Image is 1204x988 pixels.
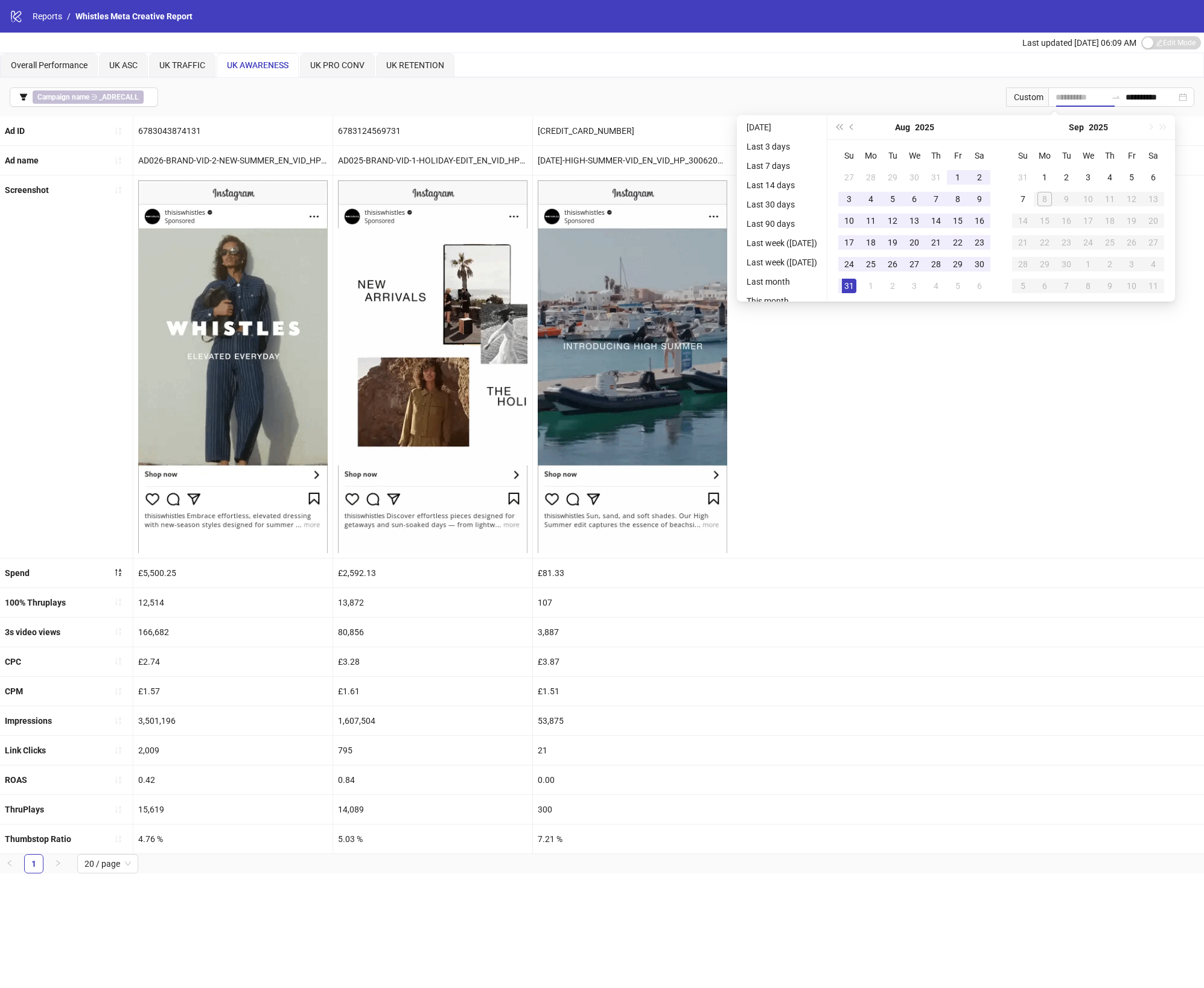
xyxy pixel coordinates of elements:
th: Fr [1121,145,1142,166]
span: Overall Performance [11,60,88,70]
span: Last updated [DATE] 06:09 AM [1022,38,1136,48]
span: sort-ascending [114,127,123,135]
td: 2025-09-05 [1121,166,1142,188]
div: 23 [1059,235,1074,250]
div: 8 [951,192,965,206]
div: 20 [1146,214,1161,228]
td: 2025-09-02 [1056,166,1077,188]
button: Choose a month [895,115,910,139]
div: 20 [907,235,922,250]
div: 13 [1146,192,1161,206]
td: 2025-07-27 [838,166,860,188]
td: 2025-08-14 [925,210,947,232]
div: 1 [1081,257,1095,271]
img: Screenshot 6865742782931 [538,180,727,553]
div: 10 [1081,192,1095,206]
th: Su [838,145,860,166]
div: 27 [842,170,856,185]
td: 2025-09-03 [903,275,925,297]
div: 2 [972,170,987,185]
span: left [6,860,13,867]
div: 6 [907,192,922,206]
div: 21 [1016,235,1030,250]
b: Impressions [5,716,52,726]
td: 2025-08-30 [969,253,990,275]
div: 0.84 [333,765,532,794]
td: 2025-07-31 [925,166,947,188]
li: Last 90 days [742,217,822,231]
th: Tu [882,145,903,166]
button: Campaign name ∋ _ADRECALL [10,87,158,107]
td: 2025-10-10 [1121,275,1142,297]
div: [CREDIT_CARD_NUMBER] [533,116,732,145]
div: 4 [929,279,943,293]
span: right [54,860,62,867]
div: 24 [842,257,856,271]
img: Screenshot 6783043874131 [138,180,328,553]
div: 30 [907,170,922,185]
div: 13 [907,214,922,228]
div: 21 [929,235,943,250]
div: 10 [1124,279,1139,293]
td: 2025-09-05 [947,275,969,297]
td: 2025-08-18 [860,232,882,253]
button: Last year (Control + left) [832,115,846,139]
button: Choose a year [915,115,934,139]
div: 6 [972,279,987,293]
img: Screenshot 6783124569731 [338,180,527,553]
td: 2025-07-29 [882,166,903,188]
div: £1.51 [533,677,732,706]
span: UK RETENTION [386,60,444,70]
div: 30 [972,257,987,271]
span: to [1111,92,1121,102]
div: 6 [1037,279,1052,293]
td: 2025-08-31 [1012,166,1034,188]
td: 2025-09-21 [1012,232,1034,253]
td: 2025-09-08 [1034,188,1056,210]
div: 16 [972,214,987,228]
li: Last week ([DATE]) [742,236,822,250]
div: 23 [972,235,987,250]
td: 2025-08-16 [969,210,990,232]
td: 2025-08-19 [882,232,903,253]
td: 2025-10-11 [1142,275,1164,297]
td: 2025-09-16 [1056,210,1077,232]
div: Page Size [77,854,138,873]
div: 3,887 [533,618,732,647]
td: 2025-08-01 [947,166,969,188]
div: 107 [533,588,732,617]
div: 19 [885,235,900,250]
span: sort-ascending [114,687,123,695]
td: 2025-10-05 [1012,275,1034,297]
div: 11 [1103,192,1117,206]
td: 2025-09-04 [1099,166,1121,188]
div: £1.57 [133,677,333,706]
td: 2025-10-08 [1077,275,1099,297]
td: 2025-08-06 [903,188,925,210]
td: 2025-09-23 [1056,232,1077,253]
div: AD026-BRAND-VID-2-NEW-SUMMER_EN_VID_HP_24042025_F_CC_SC1_USP11_BRAND-VID [133,146,333,175]
td: 2025-08-09 [969,188,990,210]
div: 3 [1081,170,1095,185]
b: Campaign name [37,93,89,101]
div: 19 [1124,214,1139,228]
td: 2025-09-17 [1077,210,1099,232]
div: 1 [864,279,878,293]
div: 30 [1059,257,1074,271]
td: 2025-08-25 [860,253,882,275]
td: 2025-10-07 [1056,275,1077,297]
td: 2025-10-03 [1121,253,1142,275]
td: 2025-09-09 [1056,188,1077,210]
li: Last 7 days [742,159,822,173]
th: Mo [1034,145,1056,166]
td: 2025-09-18 [1099,210,1121,232]
button: Choose a month [1069,115,1084,139]
td: 2025-09-22 [1034,232,1056,253]
b: Ad ID [5,126,25,136]
th: Tu [1056,145,1077,166]
div: 18 [1103,214,1117,228]
span: sort-ascending [114,717,123,725]
span: ∋ [33,90,144,104]
div: 22 [951,235,965,250]
span: UK ASC [109,60,138,70]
